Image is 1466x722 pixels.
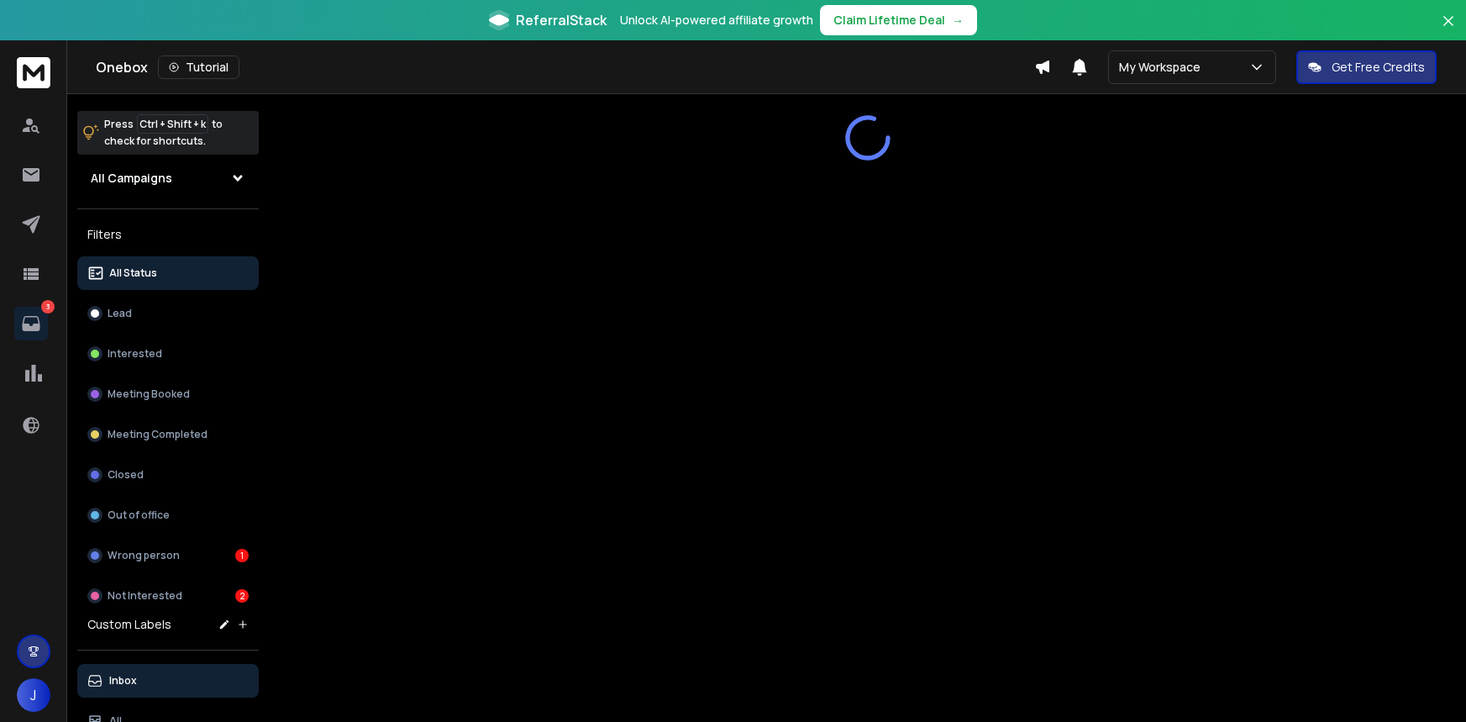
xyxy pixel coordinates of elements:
[108,347,162,361] p: Interested
[235,549,249,562] div: 1
[108,589,182,603] p: Not Interested
[77,337,259,371] button: Interested
[952,12,964,29] span: →
[516,10,607,30] span: ReferralStack
[109,674,137,688] p: Inbox
[820,5,977,35] button: Claim Lifetime Deal→
[104,116,223,150] p: Press to check for shortcuts.
[1119,59,1207,76] p: My Workspace
[14,307,48,340] a: 3
[77,458,259,492] button: Closed
[108,387,190,401] p: Meeting Booked
[77,297,259,330] button: Lead
[87,616,171,633] h3: Custom Labels
[620,12,813,29] p: Unlock AI-powered affiliate growth
[77,579,259,613] button: Not Interested2
[235,589,249,603] div: 2
[158,55,239,79] button: Tutorial
[77,223,259,246] h3: Filters
[17,678,50,712] button: J
[137,114,208,134] span: Ctrl + Shift + k
[108,428,208,441] p: Meeting Completed
[77,256,259,290] button: All Status
[77,664,259,698] button: Inbox
[77,418,259,451] button: Meeting Completed
[77,377,259,411] button: Meeting Booked
[108,509,170,522] p: Out of office
[77,161,259,195] button: All Campaigns
[91,170,172,187] h1: All Campaigns
[77,539,259,572] button: Wrong person1
[96,55,1034,79] div: Onebox
[109,266,157,280] p: All Status
[77,498,259,532] button: Out of office
[108,307,132,320] p: Lead
[1437,10,1459,50] button: Close banner
[108,549,180,562] p: Wrong person
[108,468,144,482] p: Closed
[41,300,55,314] p: 3
[1296,50,1437,84] button: Get Free Credits
[1332,59,1425,76] p: Get Free Credits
